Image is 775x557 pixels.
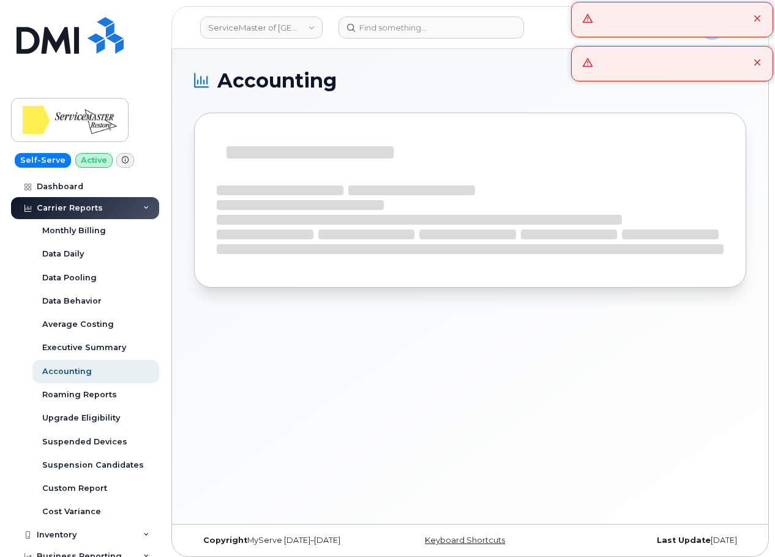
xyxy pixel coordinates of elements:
[562,536,746,545] div: [DATE]
[425,536,505,545] a: Keyboard Shortcuts
[217,72,337,90] span: Accounting
[203,536,247,545] strong: Copyright
[657,536,711,545] strong: Last Update
[194,536,378,545] div: MyServe [DATE]–[DATE]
